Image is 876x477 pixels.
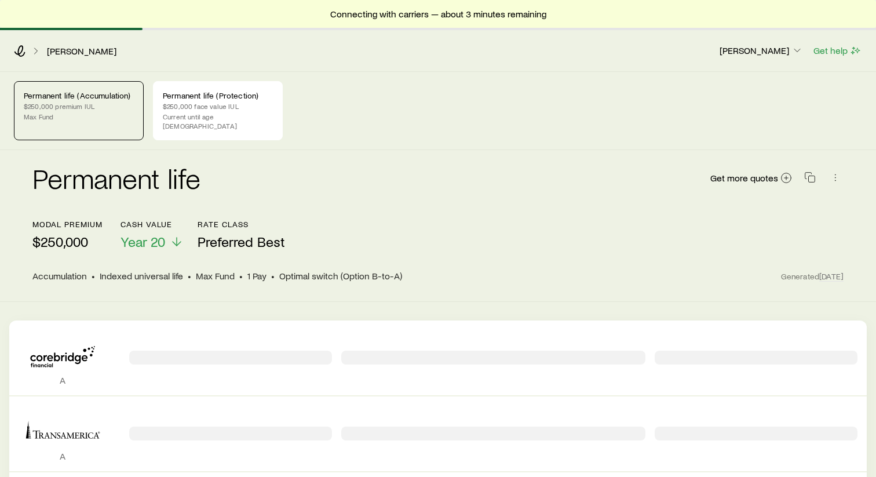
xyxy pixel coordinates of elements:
p: Max Fund [24,112,134,121]
span: Optimal switch (Option B-to-A) [279,270,402,282]
span: Generated [781,271,844,282]
button: Get help [813,44,862,57]
p: $250,000 premium IUL [24,101,134,111]
span: Connecting with carriers — about 3 minutes remaining [330,8,546,20]
p: Current until age [DEMOGRAPHIC_DATA] [163,112,273,130]
h2: Permanent life [32,164,200,192]
span: Get more quotes [710,173,778,183]
span: Year 20 [121,234,165,250]
a: Get more quotes [710,172,793,185]
p: $250,000 face value IUL [163,101,273,111]
span: Max Fund [196,270,235,282]
p: Rate Class [198,220,285,229]
span: • [188,270,191,282]
a: [PERSON_NAME] [46,46,117,57]
span: 1 Pay [247,270,267,282]
p: Permanent life (Protection) [163,91,273,100]
span: [DATE] [819,271,844,282]
p: A [19,450,107,462]
span: • [92,270,95,282]
span: Indexed universal life [100,270,183,282]
a: Permanent life (Protection)$250,000 face value IULCurrent until age [DEMOGRAPHIC_DATA] [153,81,283,140]
span: • [239,270,243,282]
p: [PERSON_NAME] [720,45,803,56]
button: Rate ClassPreferred Best [198,220,285,250]
p: A [19,374,107,386]
button: Cash ValueYear 20 [121,220,184,250]
p: Permanent life (Accumulation) [24,91,134,100]
span: • [271,270,275,282]
span: Preferred Best [198,234,285,250]
p: $250,000 [32,234,102,250]
p: modal premium [32,220,102,229]
span: Accumulation [32,270,87,282]
a: Permanent life (Accumulation)$250,000 premium IULMax Fund [14,81,144,140]
button: [PERSON_NAME] [719,44,804,58]
p: Cash Value [121,220,184,229]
